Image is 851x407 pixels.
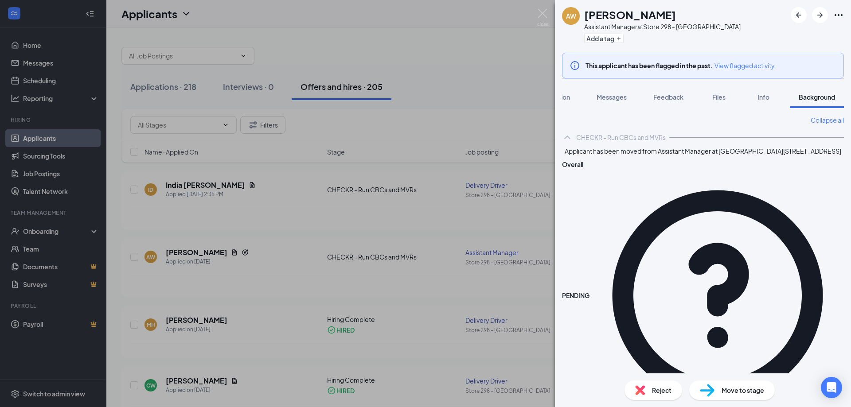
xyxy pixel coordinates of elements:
[652,385,671,395] span: Reject
[793,10,804,20] svg: ArrowLeftNew
[566,12,576,20] div: AW
[815,10,825,20] svg: ArrowRight
[565,146,841,156] span: Applicant has been moved from Assistant Manager at [GEOGRAPHIC_DATA][STREET_ADDRESS]
[653,93,683,101] span: Feedback
[562,291,589,300] span: PENDING
[811,115,844,125] a: Collapse all
[799,93,835,101] span: Background
[570,60,580,71] svg: Info
[791,7,807,23] button: ArrowLeftNew
[812,7,828,23] button: ArrowRight
[562,160,583,168] span: Overall
[616,36,621,41] svg: Plus
[586,62,713,70] b: This applicant has been flagged in the past.
[757,93,769,101] span: Info
[584,22,741,31] div: Assistant Manager at Store 298 - [GEOGRAPHIC_DATA]
[714,61,775,70] span: View flagged activity
[712,93,726,101] span: Files
[833,10,844,20] svg: Ellipses
[584,7,676,22] h1: [PERSON_NAME]
[584,34,624,43] button: PlusAdd a tag
[576,133,666,142] div: CHECKR - Run CBCs and MVRs
[562,132,573,143] svg: ChevronUp
[597,93,627,101] span: Messages
[821,377,842,398] div: Open Intercom Messenger
[722,385,764,395] span: Move to stage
